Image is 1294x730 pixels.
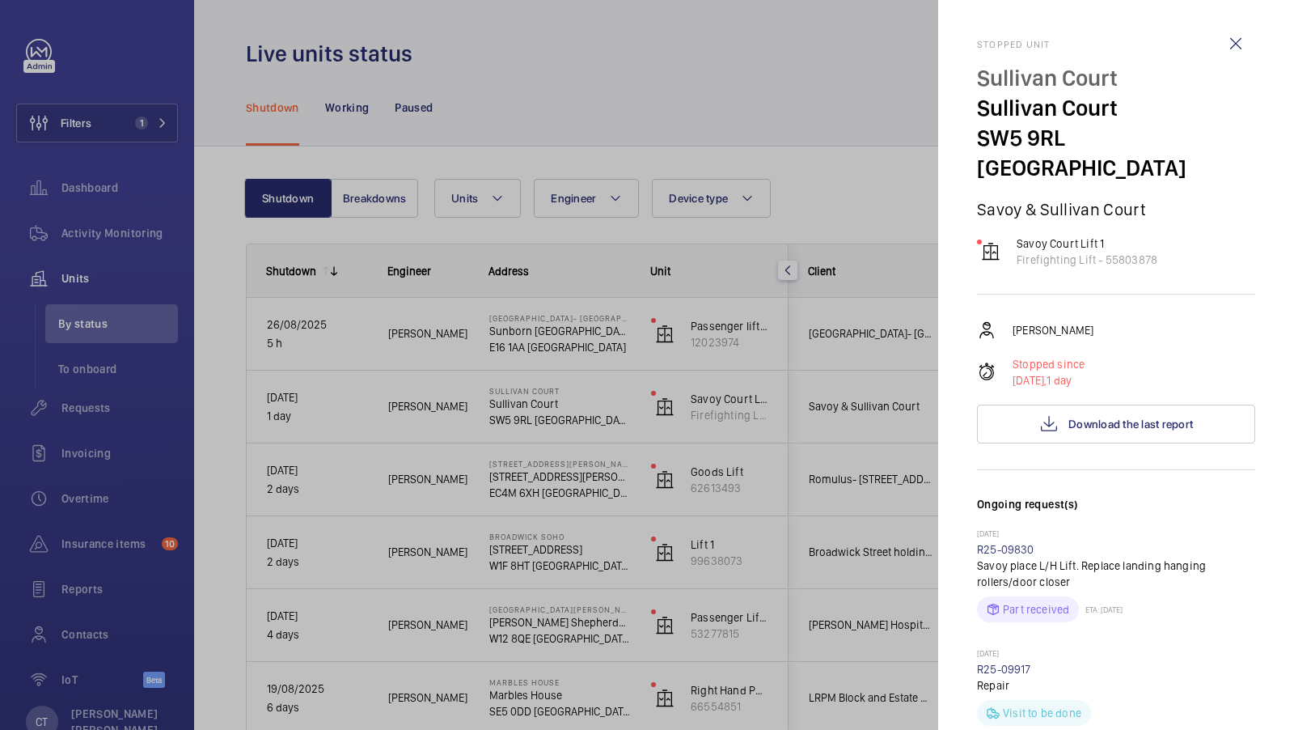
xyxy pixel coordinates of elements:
[977,528,1255,541] p: [DATE]
[1017,252,1157,268] p: Firefighting Lift - 55803878
[977,496,1255,528] h3: Ongoing request(s)
[977,663,1031,676] a: R25-09917
[977,93,1255,123] p: Sullivan Court
[981,242,1000,261] img: elevator.svg
[1068,418,1193,431] span: Download the last report
[1079,605,1123,614] p: ETA: [DATE]
[1017,236,1157,252] p: Savoy Court Lift 1
[977,558,1255,590] p: Savoy place L/H Lift. Replace landing hanging rollers/door closer
[1013,356,1085,372] p: Stopped since
[977,63,1255,93] p: Sullivan Court
[1013,374,1047,387] span: [DATE],
[1013,322,1093,338] p: [PERSON_NAME]
[977,199,1255,219] p: Savoy & Sullivan Court
[977,123,1255,183] p: SW5 9RL [GEOGRAPHIC_DATA]
[977,648,1255,661] p: [DATE]
[977,405,1255,444] button: Download the last report
[1003,601,1069,618] p: Part received
[977,39,1255,50] h2: Stopped unit
[1003,705,1081,721] p: Visit to be done
[977,543,1034,556] a: R25-09830
[1013,372,1085,388] p: 1 day
[977,677,1255,694] p: Repair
